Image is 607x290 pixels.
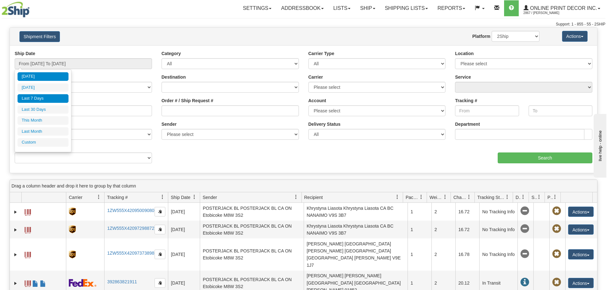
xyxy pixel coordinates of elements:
img: logo2867.jpg [2,2,30,18]
span: Recipient [304,194,323,201]
td: No Tracking Info [479,203,517,221]
td: [DATE] [168,203,200,221]
button: Actions [568,224,594,235]
a: 1ZW555X42095009080 [107,208,154,213]
span: Delivery Status [516,194,521,201]
a: Sender filter column settings [291,192,301,202]
label: Department [455,121,480,127]
button: Shipment Filters [19,31,60,42]
button: Actions [568,278,594,288]
div: live help - online [5,5,59,10]
label: Delivery Status [308,121,341,127]
span: Charge [453,194,467,201]
td: 2 [431,203,455,221]
td: 1 [408,238,431,271]
a: Recipient filter column settings [392,192,403,202]
a: Expand [12,280,19,286]
span: Online Print Decor Inc. [529,5,597,11]
li: Last Month [18,127,69,136]
label: Account [308,97,326,104]
span: Tracking Status [477,194,505,201]
a: USMCA CO [40,278,46,288]
span: Shipment Issues [531,194,537,201]
label: Ship Date [15,50,35,57]
a: Pickup Status filter column settings [550,192,560,202]
a: Online Print Decor Inc. 2867 / [PERSON_NAME] [519,0,605,16]
img: 2 - FedEx Express® [69,279,97,287]
iframe: chat widget [592,112,606,177]
div: grid grouping header [10,180,597,192]
div: Support: 1 - 855 - 55 - 2SHIP [2,22,605,27]
span: No Tracking Info [520,207,529,216]
input: To [529,105,592,116]
li: [DATE] [18,83,69,92]
span: Pickup Not Assigned [552,250,561,258]
li: Last 30 Days [18,105,69,114]
span: No Tracking Info [520,224,529,233]
span: Weight [430,194,443,201]
a: Addressbook [276,0,329,16]
button: Copy to clipboard [155,207,165,216]
button: Copy to clipboard [155,250,165,259]
span: Pickup Not Assigned [552,224,561,233]
img: 8 - UPS [69,225,76,233]
span: Carrier [69,194,83,201]
a: Expand [12,209,19,215]
label: Category [162,50,181,57]
span: Pickup Not Assigned [552,278,561,287]
a: Weight filter column settings [440,192,451,202]
span: Packages [406,194,419,201]
input: Search [498,152,592,163]
td: [DATE] [168,221,200,238]
a: Shipping lists [380,0,433,16]
button: Actions [568,249,594,259]
label: Location [455,50,473,57]
td: 16.78 [455,238,479,271]
span: In Transit [520,278,529,287]
span: Pickup Status [547,194,553,201]
a: Lists [329,0,355,16]
a: 1ZW555X42097298872 [107,226,154,231]
label: Sender [162,121,177,127]
td: POSTERJACK BL POSTERJACK BL CA ON Etobicoke M8W 3S2 [200,221,304,238]
td: 16.72 [455,221,479,238]
span: Pickup Not Assigned [552,207,561,216]
button: Actions [568,207,594,217]
label: Destination [162,74,186,80]
input: From [455,105,519,116]
td: [PERSON_NAME] [GEOGRAPHIC_DATA][PERSON_NAME] [GEOGRAPHIC_DATA] [GEOGRAPHIC_DATA] [PERSON_NAME] V9... [304,238,408,271]
a: Packages filter column settings [416,192,427,202]
button: Copy to clipboard [155,225,165,234]
button: Copy to clipboard [155,278,165,288]
td: 1 [408,203,431,221]
a: Label [25,278,31,288]
label: Carrier [308,74,323,80]
label: Service [455,74,471,80]
a: 1ZW555X42097373898 [107,251,154,256]
a: Charge filter column settings [464,192,474,202]
a: Shipment Issues filter column settings [534,192,545,202]
a: Label [25,249,31,259]
td: Khrystyna Liasota Khrystyna Liasota CA BC NANAIMO V9S 3B7 [304,203,408,221]
a: 392863821911 [107,279,137,284]
td: 2 [431,221,455,238]
a: Expand [12,227,19,233]
img: 8 - UPS [69,251,76,258]
a: Expand [12,251,19,258]
td: No Tracking Info [479,238,517,271]
a: Tracking Status filter column settings [502,192,513,202]
span: 2867 / [PERSON_NAME] [524,10,571,16]
a: Delivery Status filter column settings [518,192,529,202]
td: POSTERJACK BL POSTERJACK BL CA ON Etobicoke M8W 3S2 [200,238,304,271]
li: Last 7 Days [18,94,69,103]
span: Sender [203,194,217,201]
li: Custom [18,138,69,147]
a: Reports [433,0,470,16]
a: Tracking # filter column settings [157,192,168,202]
li: This Month [18,116,69,125]
button: Actions [562,31,588,42]
a: Label [25,224,31,234]
img: 8 - UPS [69,208,76,216]
td: 1 [408,221,431,238]
td: Khrystyna Liasota Khrystyna Liasota CA BC NANAIMO V9S 3B7 [304,221,408,238]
